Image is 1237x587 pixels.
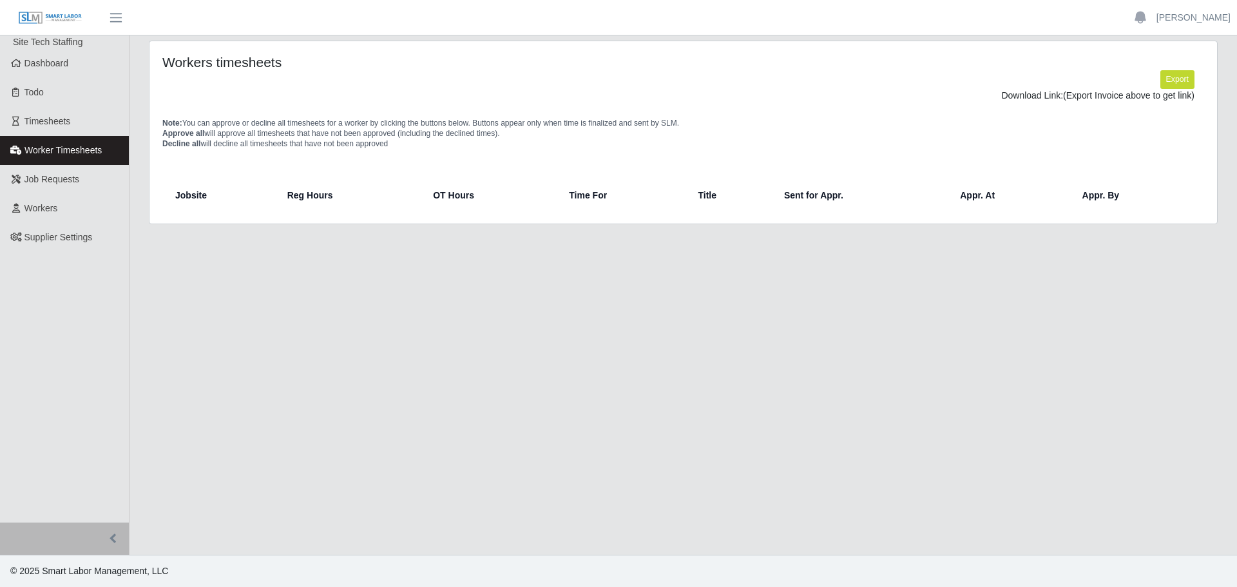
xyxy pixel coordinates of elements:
div: Download Link: [172,89,1194,102]
span: Supplier Settings [24,232,93,242]
span: Site Tech Staffing [13,37,82,47]
span: (Export Invoice above to get link) [1063,90,1194,101]
th: Jobsite [168,180,277,211]
img: SLM Logo [18,11,82,25]
span: Worker Timesheets [24,145,102,155]
span: © 2025 Smart Labor Management, LLC [10,566,168,576]
span: Todo [24,87,44,97]
th: Time For [559,180,687,211]
span: Timesheets [24,116,71,126]
span: Approve all [162,129,204,138]
h4: Workers timesheets [162,54,585,70]
span: Dashboard [24,58,69,68]
th: OT Hours [423,180,559,211]
p: You can approve or decline all timesheets for a worker by clicking the buttons below. Buttons app... [162,118,1204,149]
th: Sent for Appr. [774,180,950,211]
th: Appr. By [1072,180,1199,211]
th: Title [688,180,774,211]
span: Decline all [162,139,200,148]
span: Workers [24,203,58,213]
th: Appr. At [950,180,1071,211]
span: Job Requests [24,174,80,184]
span: Note: [162,119,182,128]
button: Export [1160,70,1194,88]
a: [PERSON_NAME] [1156,11,1231,24]
th: Reg Hours [277,180,423,211]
